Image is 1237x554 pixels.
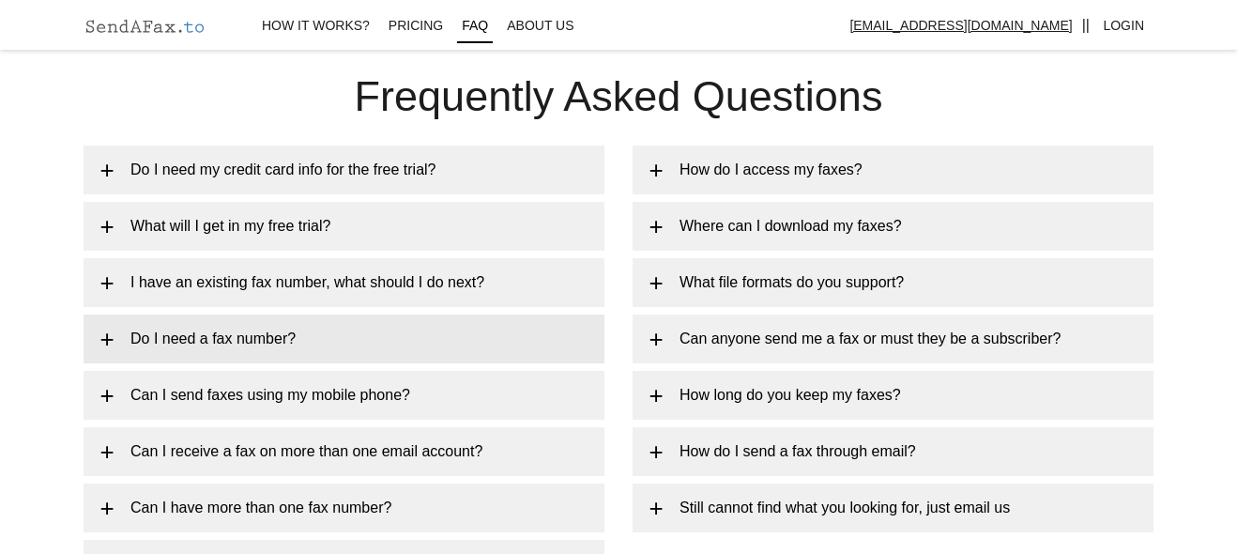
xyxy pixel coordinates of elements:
a: [EMAIL_ADDRESS][DOMAIN_NAME] [840,5,1081,48]
a: Still cannot find what you looking for, just email us [633,484,1153,532]
a: Pricing [379,5,452,48]
a: How It works? [252,5,379,48]
a: Can I receive a fax on more than one email account? [84,427,604,476]
a: What file formats do you support? [633,258,1153,307]
a: What will I get in my free trial? [84,202,604,251]
a: Do I need my credit card info for the free trial? [84,146,604,194]
a: I have an existing fax number, what should I do next? [84,258,604,307]
a: Where can I download my faxes? [633,202,1153,251]
u: [EMAIL_ADDRESS][DOMAIN_NAME] [849,18,1072,33]
a: Login [1093,5,1153,48]
a: Can I send faxes using my mobile phone? [84,371,604,420]
h2: Frequently Asked Questions [344,73,893,120]
a: How long do you keep my faxes? [633,371,1153,420]
a: About Us [497,5,583,48]
a: Do I need a fax number? [84,315,604,363]
a: Can anyone send me a fax or must they be a subscriber? [633,315,1153,363]
a: How do I access my faxes? [633,146,1153,194]
a: How do I send a fax through email? [633,427,1153,476]
a: FAQ [452,5,497,48]
a: Can I have more than one fax number? [84,484,604,532]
